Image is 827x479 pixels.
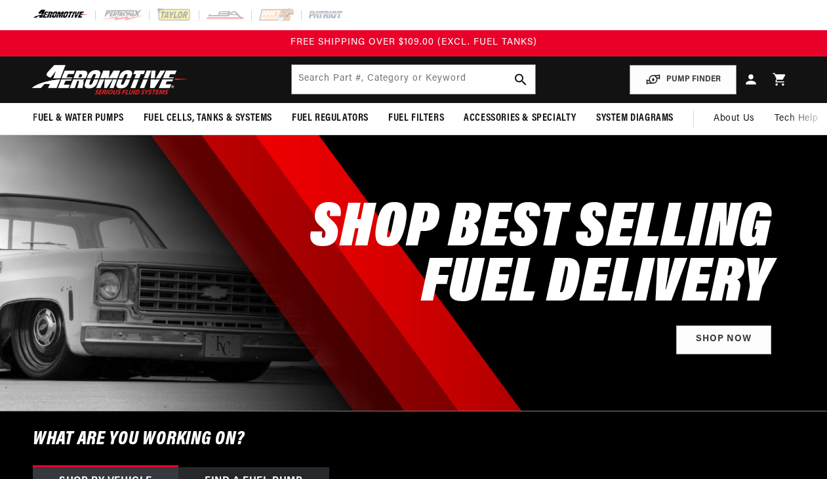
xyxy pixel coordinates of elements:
[134,103,282,134] summary: Fuel Cells, Tanks & Systems
[23,103,134,134] summary: Fuel & Water Pumps
[28,64,192,95] img: Aeromotive
[596,112,674,125] span: System Diagrams
[292,65,536,94] input: Search by Part Number, Category or Keyword
[586,103,683,134] summary: System Diagrams
[704,103,765,135] a: About Us
[144,112,272,125] span: Fuel Cells, Tanks & Systems
[388,112,444,125] span: Fuel Filters
[775,112,818,126] span: Tech Help
[292,112,369,125] span: Fuel Regulators
[630,65,736,94] button: PUMP FINDER
[506,65,535,94] button: search button
[310,202,771,312] h2: SHOP BEST SELLING FUEL DELIVERY
[33,112,124,125] span: Fuel & Water Pumps
[464,112,576,125] span: Accessories & Specialty
[291,37,537,47] span: FREE SHIPPING OVER $109.00 (EXCL. FUEL TANKS)
[454,103,586,134] summary: Accessories & Specialty
[714,114,755,123] span: About Us
[676,325,771,355] a: Shop Now
[378,103,454,134] summary: Fuel Filters
[282,103,378,134] summary: Fuel Regulators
